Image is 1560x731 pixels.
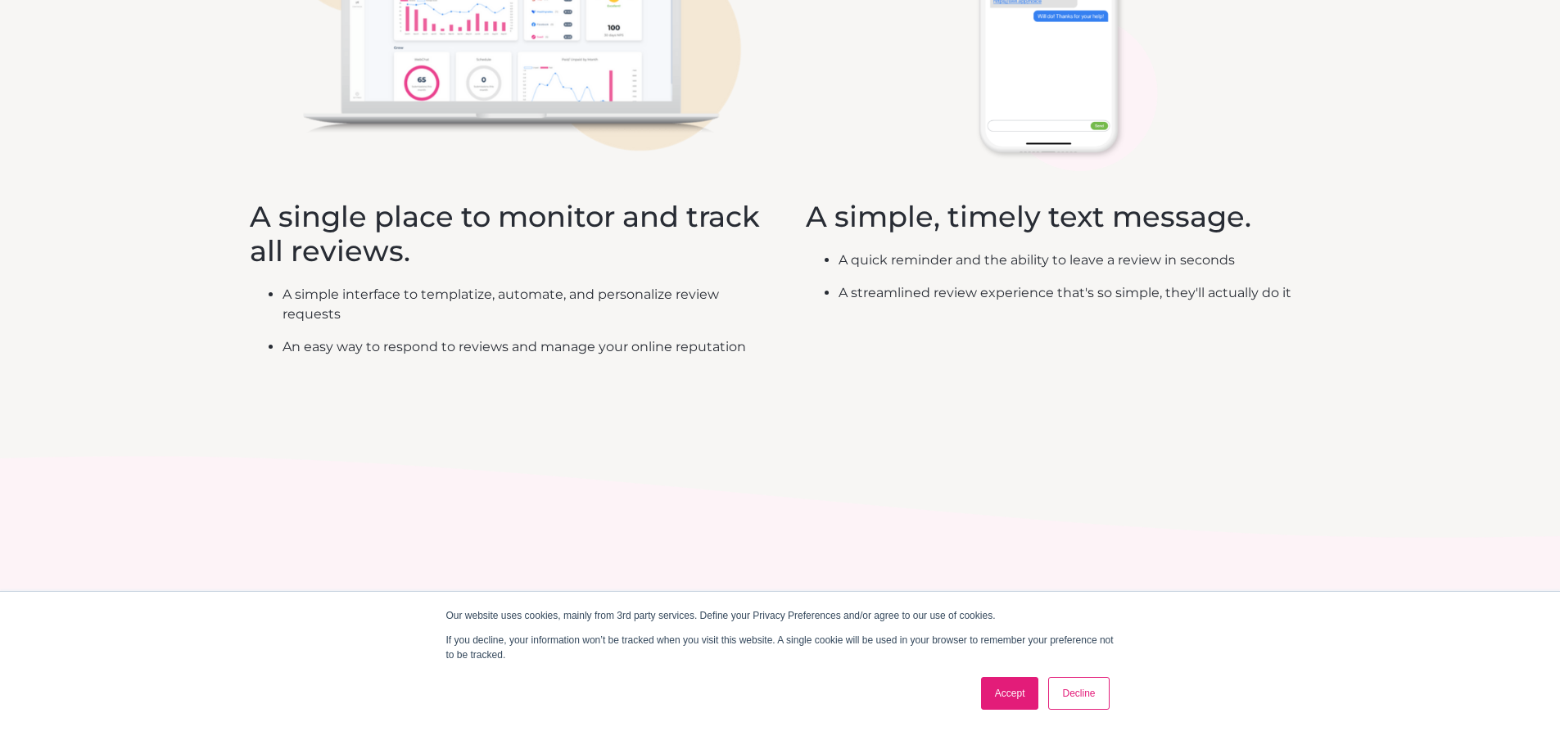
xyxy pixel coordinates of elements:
[446,608,1115,623] p: Our website uses cookies, mainly from 3rd party services. Define your Privacy Preferences and/or ...
[446,633,1115,662] p: If you decline, your information won’t be tracked when you visit this website. A single cookie wi...
[250,200,774,268] h3: A single place to monitor and track all reviews.
[283,285,774,324] li: A simple interface to templatize, automate, and personalize review requests
[981,677,1039,710] a: Accept
[839,283,1291,303] li: A streamlined review experience that's so simple, they'll actually do it
[283,337,774,357] li: An easy way to respond to reviews and manage your online reputation
[839,250,1291,270] li: A quick reminder and the ability to leave a review in seconds
[1048,677,1109,710] a: Decline
[806,200,1291,234] h3: A simple, timely text message.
